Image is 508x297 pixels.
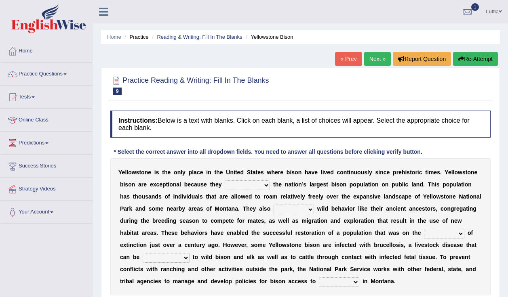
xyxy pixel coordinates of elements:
b: d [419,181,423,188]
b: c [197,169,200,176]
b: i [427,169,429,176]
b: e [297,193,300,200]
b: p [350,181,353,188]
b: o [295,169,298,176]
b: e [278,181,282,188]
b: o [382,181,385,188]
b: n [152,193,155,200]
b: a [194,181,197,188]
b: i [404,181,405,188]
b: c [337,169,340,176]
b: a [365,181,368,188]
b: o [169,181,173,188]
b: v [311,169,314,176]
b: i [290,169,291,176]
b: i [349,169,350,176]
b: r [223,193,225,200]
b: i [186,193,188,200]
b: r [280,193,282,200]
b: n [385,181,389,188]
b: i [323,169,324,176]
b: n [388,193,392,200]
b: l [451,169,453,176]
b: i [293,181,295,188]
b: n [298,169,302,176]
b: u [354,169,358,176]
b: . [423,181,425,188]
a: « Prev [335,52,362,66]
b: e [148,169,151,176]
b: l [384,193,386,200]
b: f [308,193,310,200]
b: e [167,169,171,176]
b: m [429,169,434,176]
b: y [320,193,323,200]
b: e [327,169,330,176]
b: l [125,169,126,176]
b: l [300,193,302,200]
b: i [154,169,156,176]
b: e [312,193,316,200]
b: t [256,169,258,176]
b: e [333,193,336,200]
b: e [188,181,191,188]
b: t [368,181,370,188]
b: a [269,193,272,200]
b: w [132,169,136,176]
b: v [374,193,377,200]
b: n [375,181,379,188]
b: a [308,169,312,176]
button: Re-Attempt [453,52,498,66]
b: h [212,181,215,188]
b: r [278,169,280,176]
b: o [174,169,177,176]
b: e [237,169,240,176]
b: d [330,169,334,176]
a: Home [107,34,121,40]
b: e [448,169,451,176]
b: a [123,193,126,200]
b: e [314,169,318,176]
b: s [375,169,378,176]
b: w [241,193,245,200]
b: s [145,193,148,200]
b: s [437,169,440,176]
b: d [155,193,158,200]
b: x [356,193,360,200]
b: a [194,169,197,176]
b: a [219,193,223,200]
b: l [363,181,365,188]
b: c [191,181,194,188]
b: o [327,193,330,200]
b: l [234,193,236,200]
b: h [305,169,308,176]
b: y [219,181,222,188]
b: n [285,181,289,188]
b: u [197,181,201,188]
li: Yellowstone Bison [244,33,293,41]
b: h [208,193,211,200]
b: s [323,181,326,188]
b: e [215,181,219,188]
b: a [413,181,416,188]
b: n [177,169,181,176]
h2: Practice Reading & Writing: Fill In The Blanks [110,75,269,95]
b: Y [445,169,448,176]
b: b [331,181,335,188]
b: e [387,169,390,176]
b: o [339,181,343,188]
b: r [263,193,266,200]
b: n [230,169,234,176]
button: Report Question [393,52,451,66]
a: Reading & Writing: Fill In The Blanks [157,34,242,40]
b: t [341,193,344,200]
b: d [188,193,192,200]
b: s [364,169,367,176]
b: s [156,169,159,176]
b: d [249,193,252,200]
b: o [128,181,132,188]
b: b [184,181,188,188]
b: o [141,169,145,176]
b: p [392,181,395,188]
b: n [416,181,420,188]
